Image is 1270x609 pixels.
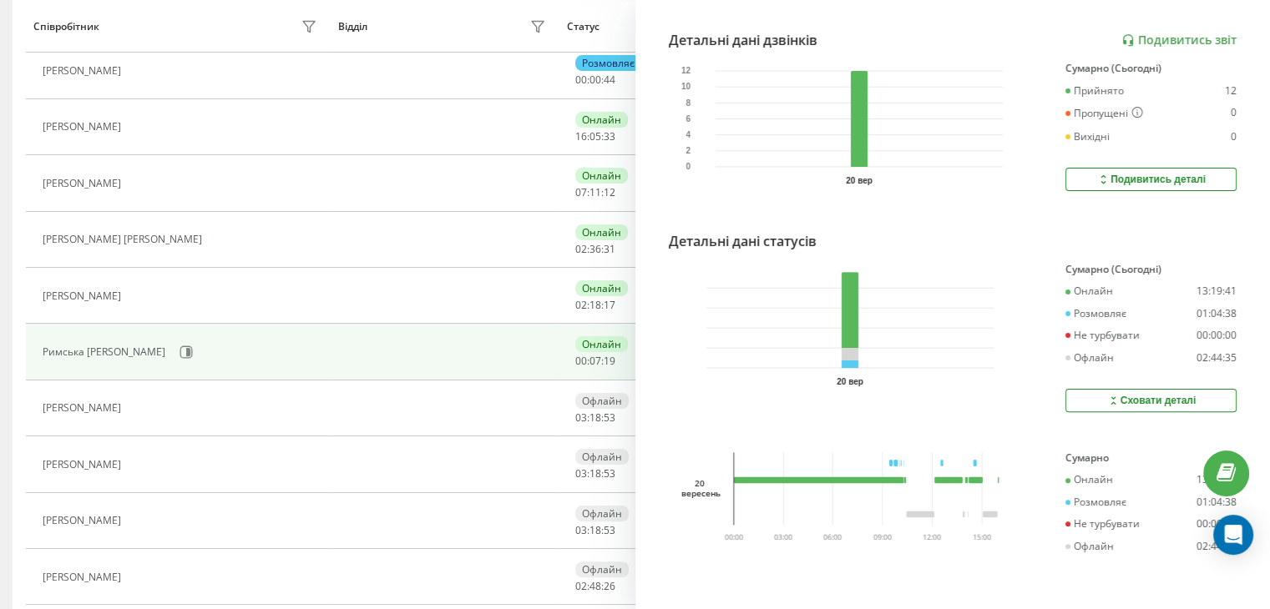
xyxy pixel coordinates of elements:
div: Сумарно (Сьогодні) [1065,63,1237,74]
div: Онлайн [1065,285,1113,297]
span: 18 [589,466,601,481]
span: 53 [604,466,615,481]
div: : : [575,74,615,86]
div: Детальні дані статусів [669,231,817,251]
span: 18 [589,410,601,425]
div: [PERSON_NAME] [43,515,125,526]
span: 03 [575,466,587,481]
span: 53 [604,410,615,425]
text: 00:00 [724,531,742,542]
div: Вихідні [1065,131,1110,143]
div: [PERSON_NAME] [PERSON_NAME] [43,234,206,245]
text: 09:00 [873,531,892,542]
text: 20 вер [846,176,873,185]
span: 07 [589,354,601,368]
div: Open Intercom Messenger [1213,515,1253,555]
div: Не турбувати [1065,518,1140,530]
span: 07 [575,185,587,199]
span: 36 [589,242,601,256]
div: 12 [1225,85,1237,97]
div: Розмовляє [1065,496,1126,508]
div: 13:19:41 [1197,285,1237,297]
text: 0 [686,163,691,172]
div: Розмовляє [1065,308,1126,320]
div: [PERSON_NAME] [43,290,125,302]
div: : : [575,412,615,424]
text: 03:00 [774,531,792,542]
div: : : [575,525,615,536]
span: 03 [575,410,587,425]
div: Сумарно (Сьогодні) [1065,264,1237,275]
span: 16 [575,129,587,143]
text: 06:00 [823,531,842,542]
div: Пропущені [1065,107,1143,120]
div: Онлайн [575,112,628,128]
text: 6 [686,114,691,123]
text: 20 вер [837,377,863,386]
span: 12 [604,185,615,199]
span: 31 [604,242,615,256]
span: 02 [575,298,587,312]
div: Розмовляє [575,55,641,71]
span: 00 [575,354,587,368]
div: : : [575,244,615,255]
div: Римська [PERSON_NAME] [43,346,170,358]
div: Офлайн [575,393,629,409]
div: Сумарно [1065,452,1237,464]
div: Онлайн [575,168,628,184]
span: 17 [604,298,615,312]
a: Подивитись звіт [1121,33,1237,48]
div: [PERSON_NAME] [43,65,125,77]
div: Онлайн [1065,474,1113,486]
div: Онлайн [575,224,628,240]
div: Подивитись деталі [1096,173,1206,186]
div: Відділ [338,21,367,33]
div: Офлайн [1065,541,1114,552]
div: : : [575,581,615,592]
span: 02 [575,579,587,593]
div: : : [575,468,615,480]
div: Статус [567,21,600,33]
div: Прийнято [1065,85,1124,97]
div: 20 [681,478,719,488]
div: 01:04:38 [1197,496,1237,508]
div: Офлайн [575,506,629,521]
div: 00:00:00 [1197,330,1237,341]
div: : : [575,299,615,311]
div: Офлайн [575,449,629,465]
button: Подивитись деталі [1065,168,1237,191]
div: 0 [1231,107,1237,120]
text: 12 [681,67,691,76]
span: 19 [604,354,615,368]
span: 00 [575,73,587,87]
span: 53 [604,523,615,537]
text: 8 [686,98,691,108]
div: 13:19:41 [1197,474,1237,486]
span: 26 [604,579,615,593]
span: 33 [604,129,615,143]
div: : : [575,187,615,199]
text: 10 [681,83,691,92]
div: : : [575,355,615,367]
div: [PERSON_NAME] [43,121,125,133]
span: 02 [575,242,587,256]
div: 02:44:35 [1197,541,1237,552]
div: Детальні дані дзвінків [669,30,817,50]
text: 4 [686,130,691,139]
span: 48 [589,579,601,593]
span: 00 [589,73,601,87]
div: [PERSON_NAME] [43,459,125,471]
span: 18 [589,298,601,312]
div: 01:04:38 [1197,308,1237,320]
div: 0 [1231,131,1237,143]
button: Сховати деталі [1065,389,1237,412]
div: Не турбувати [1065,330,1140,341]
div: Співробітник [33,21,99,33]
div: [PERSON_NAME] [43,571,125,583]
span: 44 [604,73,615,87]
span: 18 [589,523,601,537]
text: 12:00 [923,531,942,542]
div: Онлайн [575,280,628,296]
span: 11 [589,185,601,199]
div: [PERSON_NAME] [43,178,125,189]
